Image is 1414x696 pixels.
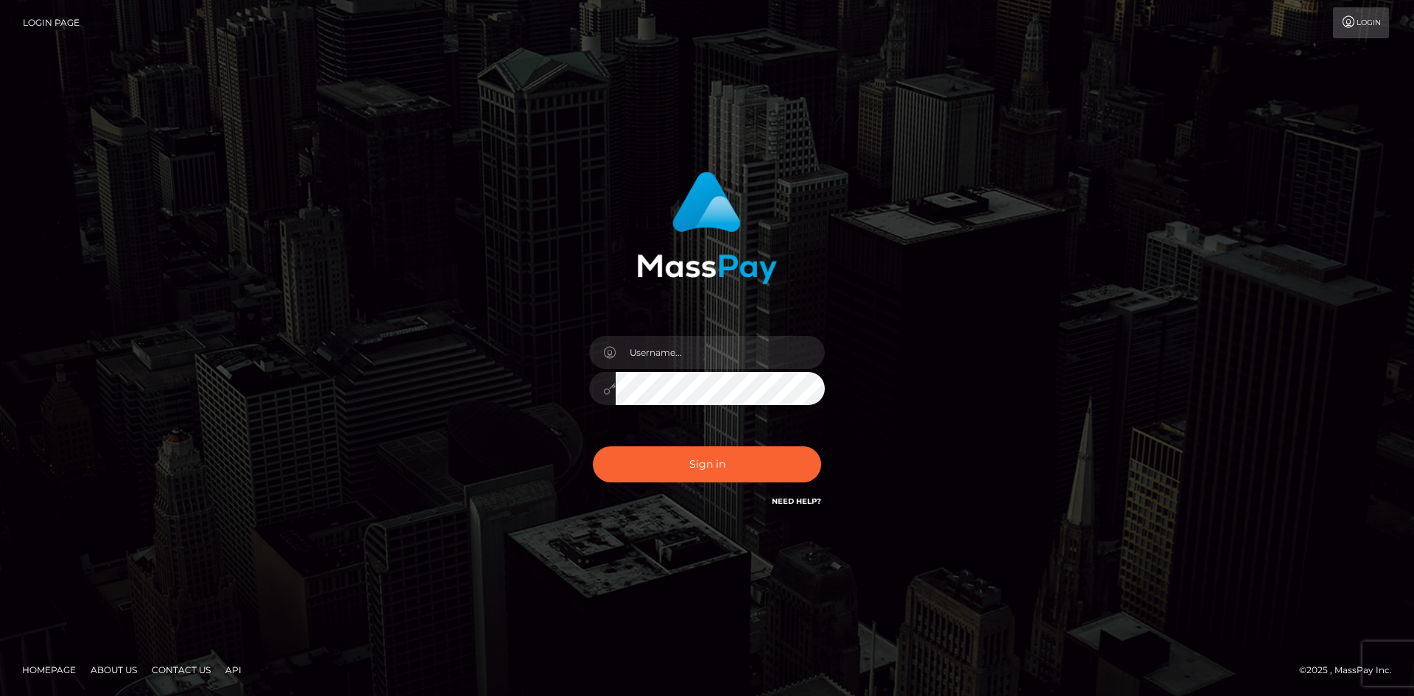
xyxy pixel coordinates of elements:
a: Login [1333,7,1389,38]
button: Sign in [593,446,821,482]
a: About Us [85,658,143,681]
div: © 2025 , MassPay Inc. [1299,662,1403,678]
img: MassPay Login [637,172,777,284]
a: Login Page [23,7,80,38]
input: Username... [616,336,825,369]
a: Need Help? [772,496,821,506]
a: Contact Us [146,658,217,681]
a: API [219,658,247,681]
a: Homepage [16,658,82,681]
